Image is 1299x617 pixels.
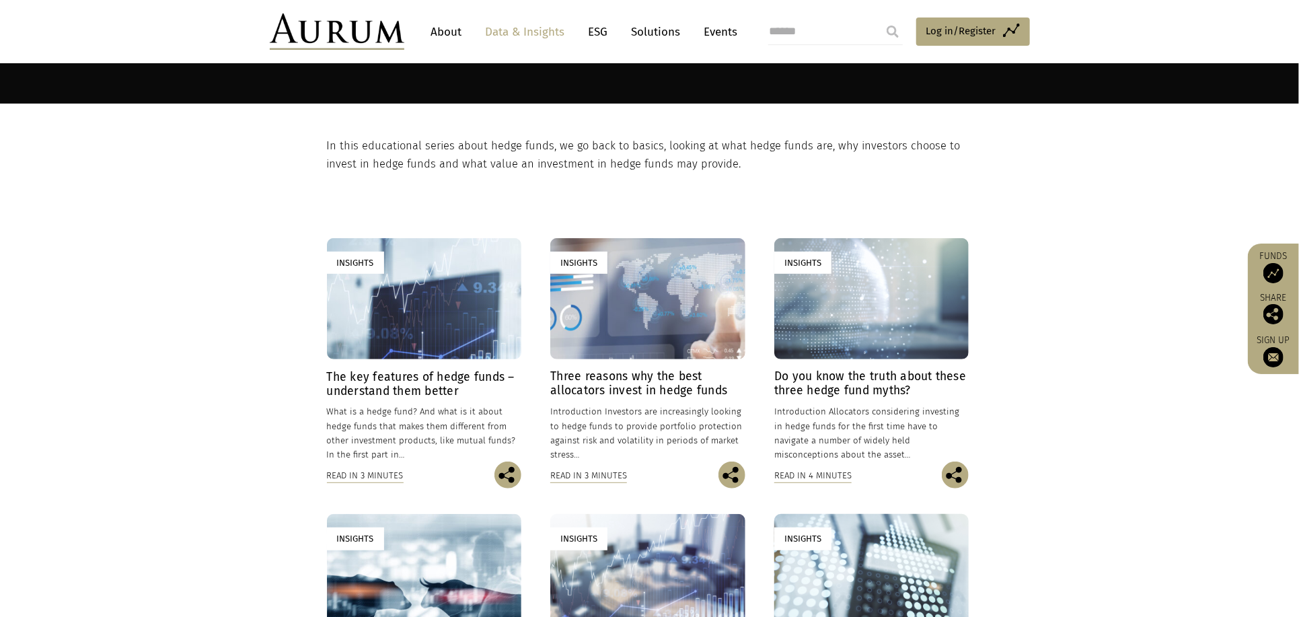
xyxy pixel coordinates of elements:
[1255,250,1292,283] a: Funds
[698,20,738,44] a: Events
[774,252,831,274] div: Insights
[270,13,404,50] img: Aurum
[494,462,521,488] img: Share this post
[774,468,852,483] div: Read in 4 minutes
[550,468,627,483] div: Read in 3 minutes
[926,23,996,39] span: Log in/Register
[1255,293,1292,324] div: Share
[550,238,745,462] a: Insights Three reasons why the best allocators invest in hedge funds Introduction Investors are i...
[718,462,745,488] img: Share this post
[1255,334,1292,367] a: Sign up
[916,17,1030,46] a: Log in/Register
[582,20,615,44] a: ESG
[879,18,906,45] input: Submit
[774,404,969,462] p: Introduction Allocators considering investing in hedge funds for the first time have to navigate ...
[1263,263,1284,283] img: Access Funds
[625,20,688,44] a: Solutions
[1263,304,1284,324] img: Share this post
[774,238,969,462] a: Insights Do you know the truth about these three hedge fund myths? Introduction Allocators consid...
[327,252,384,274] div: Insights
[327,238,521,462] a: Insights The key features of hedge funds – understand them better What is a hedge fund? And what ...
[327,528,384,550] div: Insights
[550,528,607,550] div: Insights
[327,404,521,462] p: What is a hedge fund? And what is it about hedge funds that makes them different from other inves...
[327,369,521,398] h4: The key features of hedge funds – understand them better
[774,528,831,550] div: Insights
[550,252,607,274] div: Insights
[327,468,404,483] div: Read in 3 minutes
[550,369,745,398] h4: Three reasons why the best allocators invest in hedge funds
[942,462,969,488] img: Share this post
[550,404,745,462] p: Introduction Investors are increasingly looking to hedge funds to provide portfolio protection ag...
[327,137,969,173] p: In this educational series about hedge funds, we go back to basics, looking at what hedge funds a...
[774,369,969,398] h4: Do you know the truth about these three hedge fund myths?
[1263,347,1284,367] img: Sign up to our newsletter
[479,20,572,44] a: Data & Insights
[424,20,469,44] a: About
